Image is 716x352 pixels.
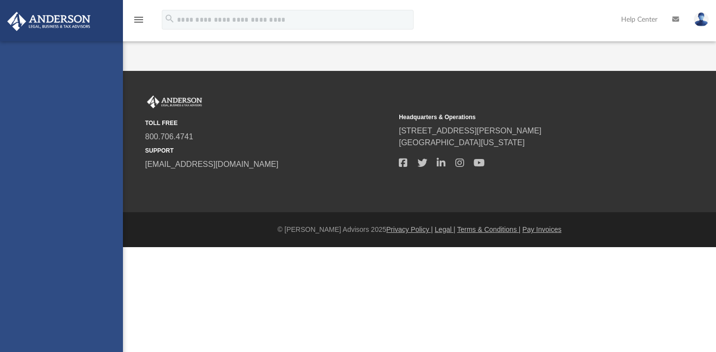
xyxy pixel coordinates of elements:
a: [STREET_ADDRESS][PERSON_NAME] [399,127,541,135]
a: Terms & Conditions | [457,225,521,233]
a: 800.706.4741 [145,132,193,141]
a: [EMAIL_ADDRESS][DOMAIN_NAME] [145,160,278,168]
img: User Pic [694,12,709,27]
a: Pay Invoices [522,225,561,233]
i: search [164,13,175,24]
small: SUPPORT [145,146,392,155]
img: Anderson Advisors Platinum Portal [145,96,204,108]
a: Privacy Policy | [387,225,433,233]
a: menu [133,19,145,26]
img: Anderson Advisors Platinum Portal [4,12,93,31]
a: Legal | [435,225,455,233]
i: menu [133,14,145,26]
small: TOLL FREE [145,119,392,128]
div: © [PERSON_NAME] Advisors 2025 [123,224,716,235]
a: [GEOGRAPHIC_DATA][US_STATE] [399,138,525,147]
small: Headquarters & Operations [399,113,646,122]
